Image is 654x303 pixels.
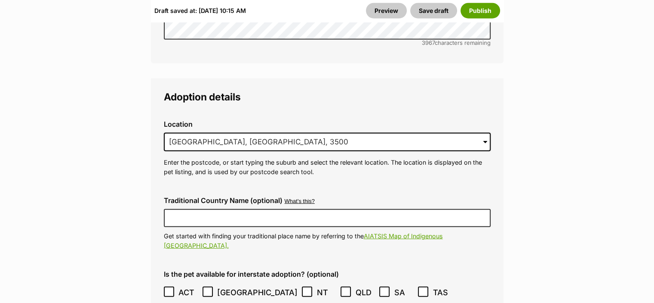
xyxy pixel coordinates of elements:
[356,287,375,298] span: QLD
[164,133,491,152] input: Enter suburb or postcode
[154,3,246,19] div: Draft saved at: [DATE] 10:15 AM
[164,91,491,103] legend: Adoption details
[164,158,491,176] p: Enter the postcode, or start typing the suburb and select the relevant location. The location is ...
[178,287,198,298] span: ACT
[394,287,414,298] span: SA
[217,287,298,298] span: [GEOGRAPHIC_DATA]
[164,231,491,250] p: Get started with finding your traditional place name by referring to the
[317,287,336,298] span: NT
[164,232,443,249] a: AIATSIS Map of Indigenous [GEOGRAPHIC_DATA].
[164,197,282,204] label: Traditional Country Name (optional)
[366,3,407,19] a: Preview
[164,270,491,278] label: Is the pet available for interstate adoption? (optional)
[433,287,452,298] span: TAS
[285,198,315,205] button: What's this?
[410,3,457,19] button: Save draft
[461,3,500,19] button: Publish
[422,39,435,46] span: 3967
[164,120,491,128] label: Location
[164,40,491,46] div: characters remaining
